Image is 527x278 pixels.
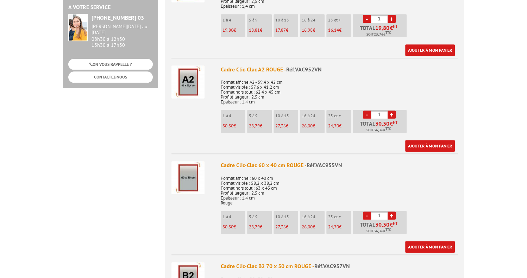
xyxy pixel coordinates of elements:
[375,222,390,227] span: 30,30
[68,4,153,11] h2: A votre service
[328,225,351,229] p: €
[385,31,391,34] sup: TTC
[388,110,396,119] a: +
[302,124,325,128] p: €
[286,66,322,73] span: Réf.VAC952VN
[302,225,325,229] p: €
[328,224,339,230] span: 24,70
[390,25,393,31] span: €
[302,123,313,129] span: 26,00
[328,113,351,118] p: 25 et +
[171,65,205,99] img: Cadre Clic-Clac A2 ROUGE
[328,18,351,23] p: 25 et +
[390,121,393,126] span: €
[328,27,339,33] span: 16,14
[221,171,458,206] p: Format affiche : 60 x 40 cm Format visible : 58,2 x 38,2 cm Format hors tout : 63 x 43 cm Profilé...
[92,24,153,36] div: [PERSON_NAME][DATE] au [DATE]
[405,44,455,56] a: Ajouter à mon panier
[222,18,245,23] p: 1 à 4
[222,214,245,219] p: 1 à 4
[68,59,153,70] a: ON VOUS RAPPELLE ?
[405,241,455,253] a: Ajouter à mon panier
[375,121,390,126] span: 30,30
[328,28,351,33] p: €
[275,124,298,128] p: €
[275,123,286,129] span: 27,36
[405,140,455,152] a: Ajouter à mon panier
[393,24,397,29] sup: HT
[302,113,325,118] p: 16 à 24
[249,225,272,229] p: €
[374,228,383,234] span: 36,36
[363,211,371,220] a: -
[355,222,407,234] p: Total
[328,214,351,219] p: 25 et +
[275,27,286,33] span: 17,87
[366,228,391,234] span: Soit €
[393,221,397,226] sup: HT
[249,28,272,33] p: €
[92,14,144,21] strong: [PHONE_NUMBER] 03
[328,123,339,129] span: 24,70
[249,123,260,129] span: 28,79
[171,161,205,194] img: Cadre Clic-Clac 60 x 40 cm ROUGE
[275,18,298,23] p: 10 à 15
[302,18,325,23] p: 16 à 24
[222,28,245,33] p: €
[275,214,298,219] p: 10 à 15
[328,124,351,128] p: €
[385,228,391,232] sup: TTC
[275,224,286,230] span: 27,36
[302,214,325,219] p: 16 à 24
[302,28,325,33] p: €
[92,24,153,48] div: 08h30 à 12h30 13h30 à 17h30
[393,120,397,125] sup: HT
[363,15,371,23] a: -
[249,224,260,230] span: 28,79
[363,110,371,119] a: -
[275,113,298,118] p: 10 à 15
[222,123,233,129] span: 30,30
[374,127,383,133] span: 36,36
[374,32,383,37] span: 23,76
[249,214,272,219] p: 5 à 9
[222,224,233,230] span: 30,30
[366,32,391,37] span: Soit €
[355,121,407,133] p: Total
[366,127,391,133] span: Soit €
[222,27,233,33] span: 19,80
[302,27,313,33] span: 16,98
[221,65,458,74] div: Cadre Clic-Clac A2 ROUGE -
[390,222,393,227] span: €
[249,124,272,128] p: €
[249,113,272,118] p: 5 à 9
[375,25,390,31] span: 19,80
[68,14,88,41] img: widget-service.jpg
[388,15,396,23] a: +
[275,225,298,229] p: €
[314,263,350,270] span: Réf.VAC957VN
[307,162,342,169] span: Réf.VAC955VN
[249,27,260,33] span: 18,81
[355,25,407,37] p: Total
[221,262,458,270] div: Cadre Clic-Clac B2 70 x 50 cm ROUGE -
[222,113,245,118] p: 1 à 4
[275,28,298,33] p: €
[68,71,153,82] a: CONTACTEZ-NOUS
[221,161,458,169] div: Cadre Clic-Clac 60 x 40 cm ROUGE -
[249,18,272,23] p: 5 à 9
[221,75,458,105] p: Format affiche A2 - 59,4 x 42 cm Format visible : 57,6 x 41,2 cm Format hors tout : 62.4 x 45 cm ...
[385,127,391,131] sup: TTC
[388,211,396,220] a: +
[222,225,245,229] p: €
[302,224,313,230] span: 26,00
[222,124,245,128] p: €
